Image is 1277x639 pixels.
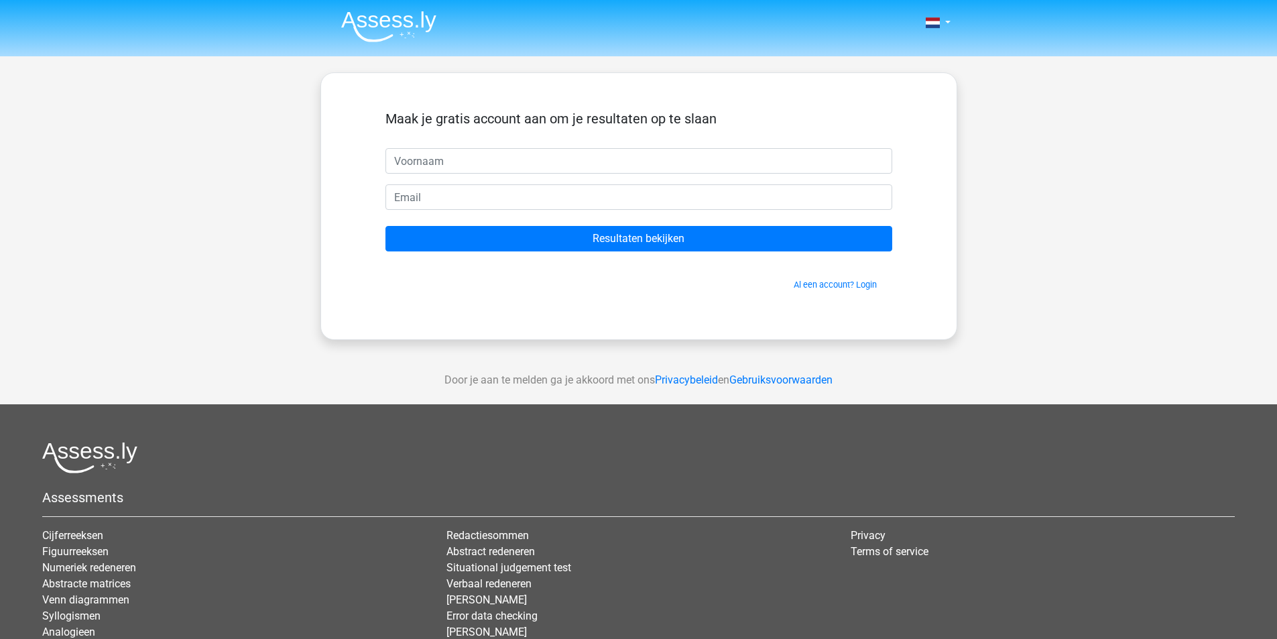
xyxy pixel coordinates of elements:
[851,545,928,558] a: Terms of service
[446,561,571,574] a: Situational judgement test
[42,609,101,622] a: Syllogismen
[446,593,527,606] a: [PERSON_NAME]
[42,626,95,638] a: Analogieen
[655,373,718,386] a: Privacybeleid
[42,561,136,574] a: Numeriek redeneren
[385,184,892,210] input: Email
[851,529,886,542] a: Privacy
[341,11,436,42] img: Assessly
[446,626,527,638] a: [PERSON_NAME]
[42,545,109,558] a: Figuurreeksen
[42,529,103,542] a: Cijferreeksen
[446,609,538,622] a: Error data checking
[385,148,892,174] input: Voornaam
[42,593,129,606] a: Venn diagrammen
[446,529,529,542] a: Redactiesommen
[729,373,833,386] a: Gebruiksvoorwaarden
[385,226,892,251] input: Resultaten bekijken
[446,577,532,590] a: Verbaal redeneren
[446,545,535,558] a: Abstract redeneren
[794,280,877,290] a: Al een account? Login
[42,489,1235,506] h5: Assessments
[42,442,137,473] img: Assessly logo
[42,577,131,590] a: Abstracte matrices
[385,111,892,127] h5: Maak je gratis account aan om je resultaten op te slaan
